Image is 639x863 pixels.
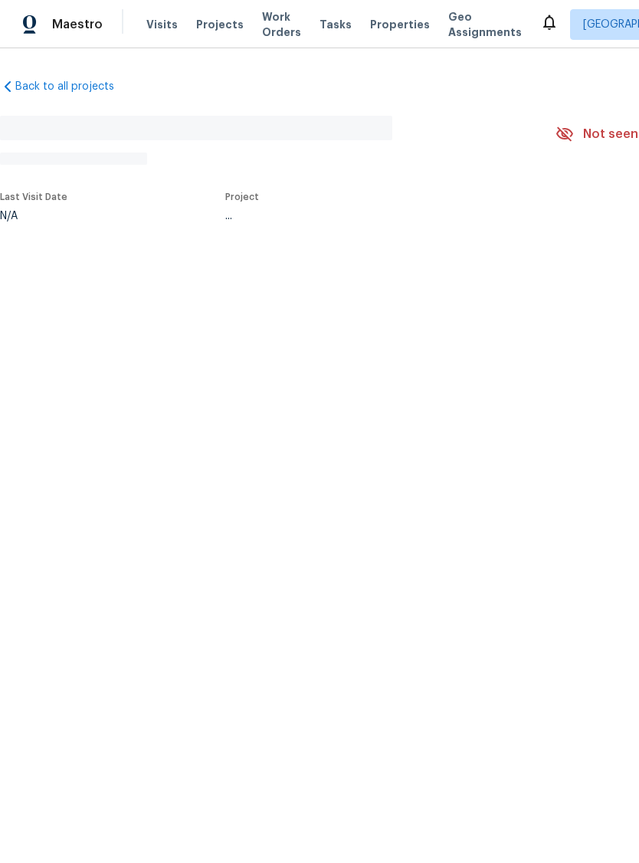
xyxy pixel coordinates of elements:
[262,9,301,40] span: Work Orders
[52,17,103,32] span: Maestro
[225,211,519,221] div: ...
[225,192,259,202] span: Project
[146,17,178,32] span: Visits
[319,19,352,30] span: Tasks
[370,17,430,32] span: Properties
[196,17,244,32] span: Projects
[448,9,522,40] span: Geo Assignments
